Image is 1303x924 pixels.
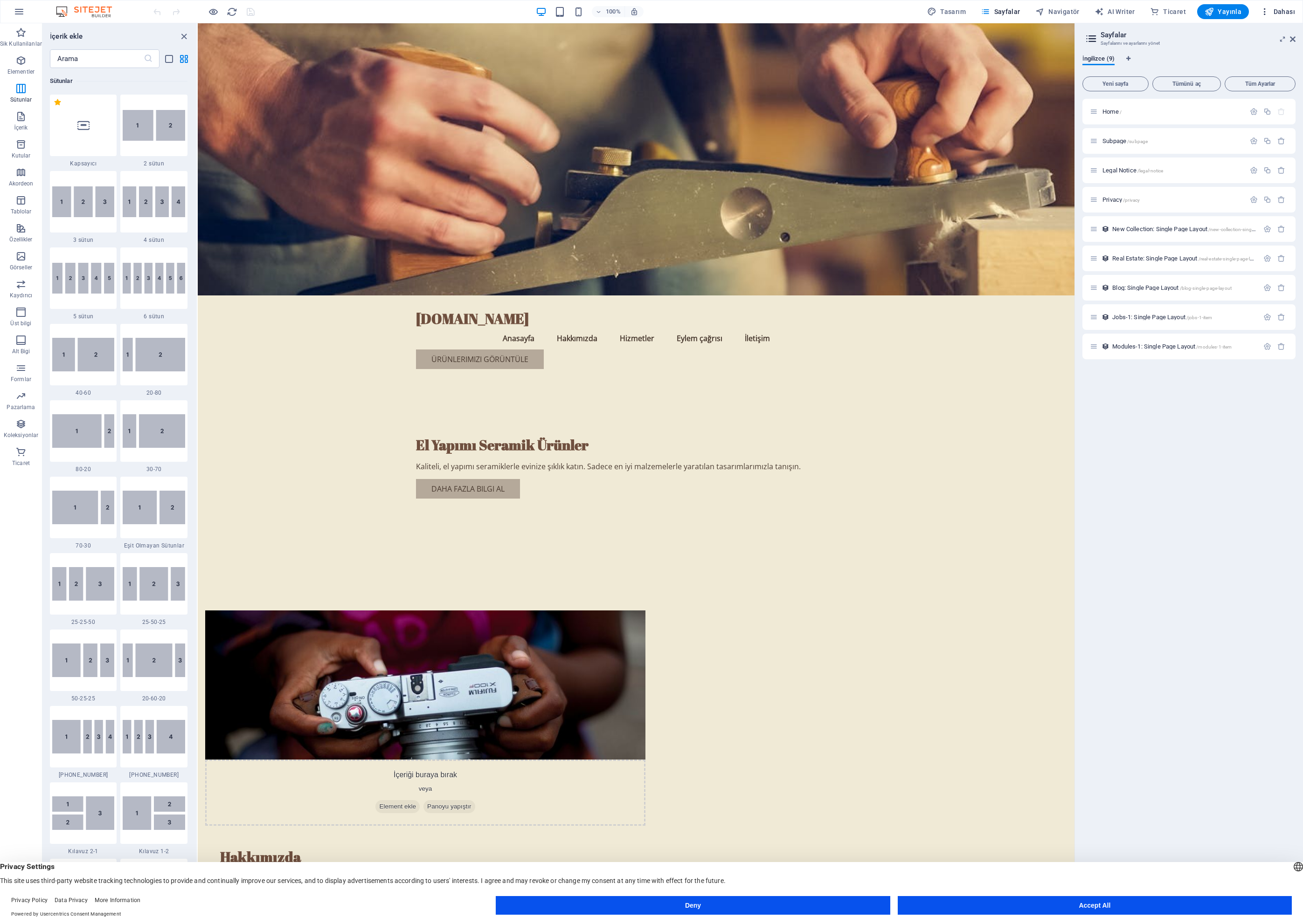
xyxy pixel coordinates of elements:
div: 40-60 [50,324,117,397]
button: 100% [592,6,625,17]
span: 6 sütun [120,313,187,320]
span: Sayfayı açmak için tıkla [1102,137,1148,144]
h6: İçerik ekle [50,31,83,42]
span: 20-80 [120,389,187,397]
span: Sayfayı açmak için tıkla [1102,167,1163,174]
span: 3 sütun [50,236,117,244]
span: 5 sütun [50,313,117,320]
p: Elementler [7,68,35,75]
span: Sayfayı açmak için tıkla [1102,108,1122,115]
div: Bu düzen, bu koleksiyonun tüm ögeleri (örn: bir blog paylaşımı) için şablon olarak kullanılır. Bi... [1102,313,1109,321]
div: Çoğalt [1263,137,1271,145]
span: Sık kullanılanlardan çıkar [54,98,62,106]
h3: Sayfalarını ve ayarlarını yönet [1101,39,1277,48]
div: 80-20 [50,400,117,473]
h2: Sayfalar [1101,31,1296,39]
img: 70-30.svg [52,491,115,524]
span: Sayfalar [981,7,1020,16]
img: Grid1-2.svg [123,796,185,829]
img: 20-60-20.svg [123,643,185,677]
span: Sayfayı açmak için tıkla [1112,226,1281,233]
img: 30-70.svg [123,414,185,447]
h6: 100% [606,6,621,17]
div: [PHONE_NUMBER] [120,706,187,779]
div: Jobs-1: Single Page Layout/jobs-1-item [1109,314,1259,320]
h6: Sütunlar [50,75,187,87]
div: Kılavuz 2-1 [50,782,117,855]
img: 50-16-16-16.svg [52,720,115,753]
p: Tablolar [11,208,32,215]
span: /new-collection-single-page-layout [1208,227,1282,232]
button: close panel [178,31,189,42]
div: Ayarlar [1263,254,1271,262]
div: Çoğalt [1263,108,1271,116]
img: Grid2-1.svg [52,796,115,829]
div: Ayarlar [1263,284,1271,292]
div: Privacy/privacy [1100,197,1245,203]
div: Çoğalt [1263,196,1271,204]
img: 5columns.svg [52,263,115,294]
button: Tümünü aç [1152,76,1221,91]
div: Kılavuz 1-2 [120,782,187,855]
i: Yeniden boyutlandırmada yakınlaştırma düzeyini seçilen cihaza uyacak şekilde otomatik olarak ayarla. [630,7,638,16]
div: 3 sütun [50,171,117,244]
img: Editor Logo [54,6,124,17]
div: Bu düzen, bu koleksiyonun tüm ögeleri (örn: bir blog paylaşımı) için şablon olarak kullanılır. Bi... [1102,284,1109,292]
span: Navigatör [1035,7,1080,16]
button: Yayınla [1197,4,1249,19]
span: İngilizce (9) [1082,53,1115,66]
p: Pazarlama [7,404,35,411]
button: Sayfalar [977,4,1024,19]
span: Ticaret [1150,7,1186,16]
div: 5 sütun [50,247,117,320]
span: Eşit Olmayan Sütunlar [120,542,187,549]
div: Sil [1277,313,1285,321]
span: Panoyu yapıştır [226,777,277,790]
div: Sil [1277,342,1285,350]
span: 40-60 [50,389,117,397]
p: Akordeon [9,180,34,187]
img: 3columns.svg [52,186,115,217]
div: Sil [1277,137,1285,145]
span: /legal-notice [1137,168,1164,173]
div: Ayarlar [1250,166,1258,174]
div: Sil [1277,196,1285,204]
div: 70-30 [50,477,117,549]
div: Ayarlar [1263,342,1271,350]
div: New Collection: Single Page Layout/new-collection-single-page-layout [1109,226,1259,232]
div: Çoğalt [1263,166,1271,174]
span: Sayfayı açmak için tıkla [1102,196,1140,203]
span: /blog-single-page-layout [1180,286,1232,291]
div: Bu düzen, bu koleksiyonun tüm ögeleri (örn: bir blog paylaşımı) için şablon olarak kullanılır. Bi... [1102,342,1109,350]
span: Sayfayı açmak için tıkla [1112,343,1232,350]
div: 30-70 [120,400,187,473]
p: Koleksiyonlar [4,431,38,439]
span: 25-50-25 [120,618,187,626]
div: 20-80 [120,324,187,397]
div: Ayarlar [1263,225,1271,233]
p: Özellikler [9,236,32,243]
div: Kapsayıcı [50,95,117,167]
span: 25-25-50 [50,618,117,626]
div: Ayarlar [1250,108,1258,116]
p: Görseller [10,264,32,271]
span: /modules-1-item [1196,344,1232,349]
div: Home/ [1100,109,1245,115]
div: 6 sütun [120,247,187,320]
div: Dil Sekmeleri [1082,55,1296,73]
img: 25-25-50.svg [52,567,115,600]
span: [PHONE_NUMBER] [120,771,187,779]
span: 2 sütun [120,160,187,167]
p: Ticaret [12,459,30,467]
button: Ticaret [1146,4,1190,19]
span: Tüm Ayarlar [1229,81,1291,87]
span: /subpage [1127,139,1148,144]
div: 2 sütun [120,95,187,167]
span: Kılavuz 2-1 [50,848,117,855]
img: 80-20.svg [52,414,115,447]
div: Blog: Single Page Layout/blog-single-page-layout [1109,285,1259,291]
span: AI Writer [1095,7,1135,16]
span: Kılavuz 1-2 [120,848,187,855]
div: Ayarlar [1263,313,1271,321]
div: Sil [1277,284,1285,292]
